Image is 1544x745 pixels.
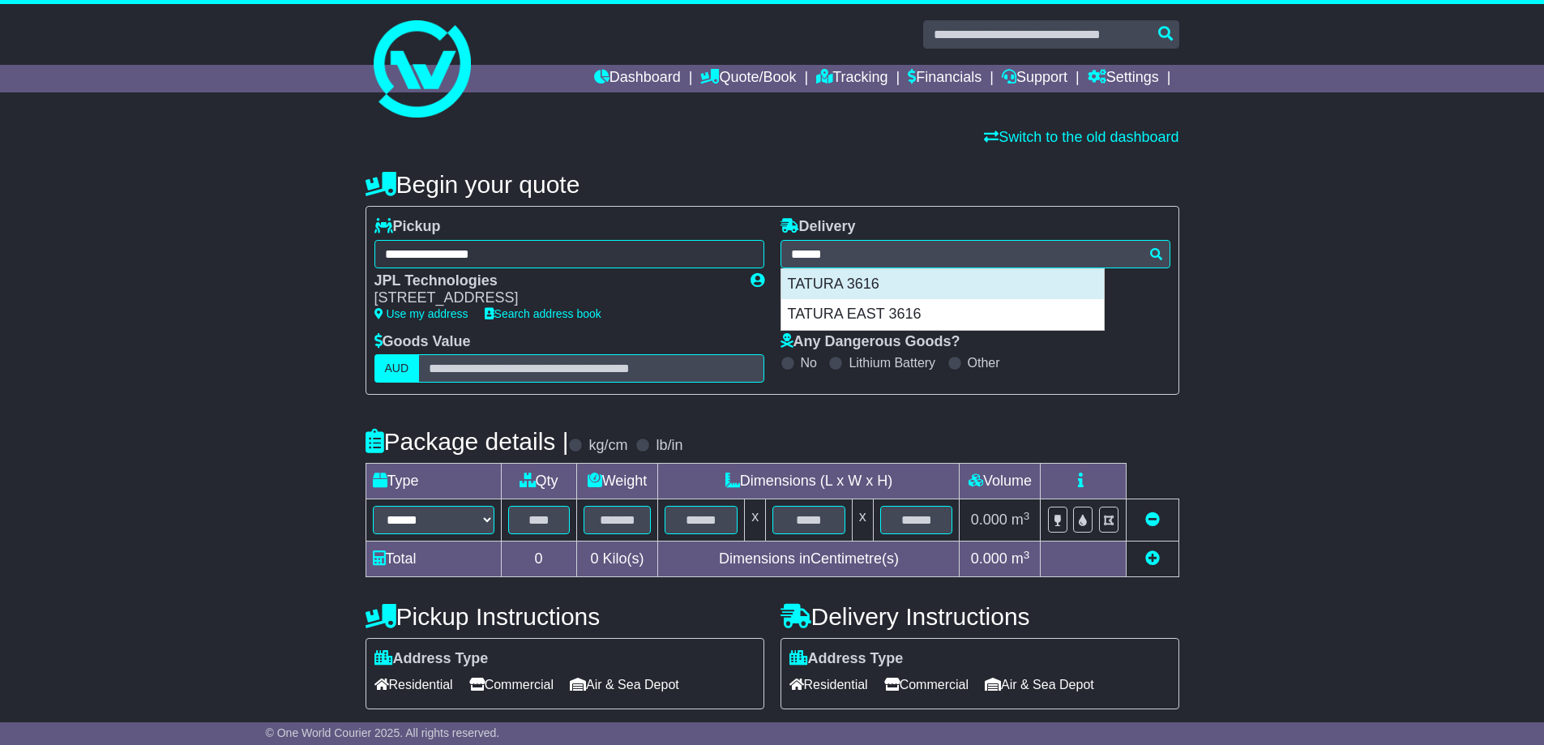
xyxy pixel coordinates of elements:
td: x [852,499,873,542]
span: m [1012,512,1030,528]
span: Commercial [884,672,969,697]
span: Commercial [469,672,554,697]
a: Switch to the old dashboard [984,129,1178,145]
a: Dashboard [594,65,681,92]
label: Goods Value [374,333,471,351]
label: Address Type [789,650,904,668]
div: JPL Technologies [374,272,734,290]
span: m [1012,550,1030,567]
label: lb/in [656,437,682,455]
span: © One World Courier 2025. All rights reserved. [266,726,500,739]
a: Financials [908,65,982,92]
span: Residential [789,672,868,697]
td: Volume [960,464,1041,499]
sup: 3 [1024,510,1030,522]
a: Quote/Book [700,65,796,92]
span: 0.000 [971,550,1007,567]
div: [STREET_ADDRESS] [374,289,734,307]
td: Kilo(s) [576,542,658,577]
label: Delivery [781,218,856,236]
typeahead: Please provide city [781,240,1170,268]
td: x [745,499,766,542]
h4: Delivery Instructions [781,603,1179,630]
td: 0 [501,542,576,577]
label: Any Dangerous Goods? [781,333,960,351]
a: Tracking [816,65,887,92]
label: Other [968,355,1000,370]
td: Type [366,464,501,499]
a: Support [1002,65,1067,92]
label: Lithium Battery [849,355,935,370]
span: Residential [374,672,453,697]
label: No [801,355,817,370]
h4: Begin your quote [366,171,1179,198]
td: Total [366,542,501,577]
a: Settings [1088,65,1159,92]
span: Air & Sea Depot [985,672,1094,697]
sup: 3 [1024,549,1030,561]
h4: Package details | [366,428,569,455]
td: Weight [576,464,658,499]
span: Air & Sea Depot [570,672,679,697]
label: Address Type [374,650,489,668]
h4: Pickup Instructions [366,603,764,630]
div: TATURA 3616 [781,269,1104,300]
span: 0.000 [971,512,1007,528]
label: kg/cm [588,437,627,455]
span: 0 [590,550,598,567]
a: Use my address [374,307,468,320]
label: AUD [374,354,420,383]
td: Qty [501,464,576,499]
label: Pickup [374,218,441,236]
a: Add new item [1145,550,1160,567]
td: Dimensions in Centimetre(s) [658,542,960,577]
td: Dimensions (L x W x H) [658,464,960,499]
div: TATURA EAST 3616 [781,299,1104,330]
a: Remove this item [1145,512,1160,528]
a: Search address book [485,307,601,320]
